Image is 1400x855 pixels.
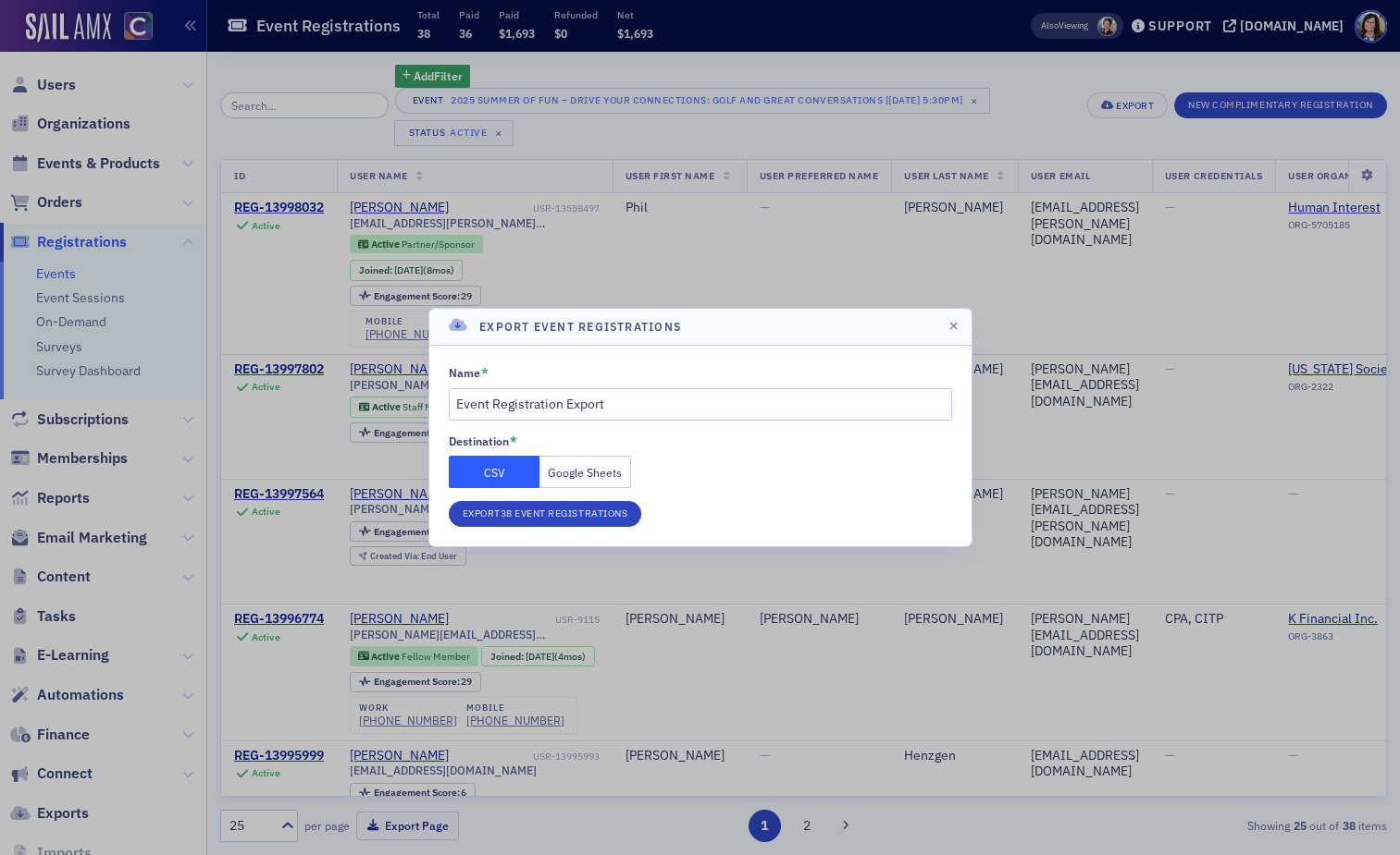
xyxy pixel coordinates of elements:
[449,434,509,448] div: Destination
[539,456,631,488] button: Google Sheets
[479,318,681,335] h4: Export Event Registrations
[449,366,480,380] div: Name
[449,501,642,527] button: Export38 Event Registrations
[510,434,517,450] abbr: This field is required
[449,456,540,488] button: CSV
[481,365,489,382] abbr: This field is required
